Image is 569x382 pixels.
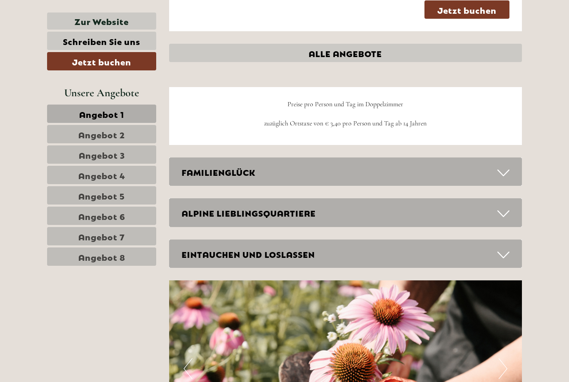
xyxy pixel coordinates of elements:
span: Angebot 7 [78,230,125,242]
span: Preise pro Person und Tag im Doppelzimmer zuzüglich Ortstaxe von € 3,40 pro Person und Tag ab 14 ... [264,100,427,127]
div: FAMILIENGLÜCK [169,157,522,186]
div: Montag [145,6,183,20]
span: Angebot 2 [78,128,125,140]
a: Jetzt buchen [47,52,156,70]
a: ALLE ANGEBOTE [169,44,522,62]
button: Senden [270,216,328,234]
a: Jetzt buchen [424,0,509,19]
span: Angebot 4 [78,169,125,181]
div: EINTAUCHEN UND LOSLASSEN [169,240,522,268]
a: Schreiben Sie uns [47,32,156,50]
div: ALPINE LIEBLINGSQUARTIERE [169,198,522,227]
div: Unsere Angebote [47,85,156,100]
a: Zur Website [47,12,156,30]
span: Angebot 5 [78,190,125,201]
div: Guten Tag, wie können wir Ihnen helfen? [6,22,122,48]
span: Angebot 3 [79,149,125,160]
span: Angebot 6 [78,210,125,222]
span: Angebot 1 [79,108,124,120]
small: 22:56 [12,40,118,46]
div: [GEOGRAPHIC_DATA] [12,24,118,31]
button: Next [499,358,507,379]
span: Angebot 8 [78,251,125,262]
button: Previous [184,358,192,379]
